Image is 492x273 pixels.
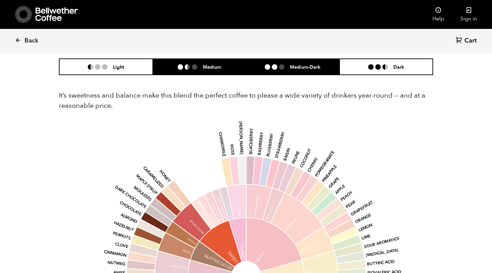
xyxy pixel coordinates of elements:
h6: Dark [393,64,404,70]
span: Cart [464,37,477,45]
h6: Medium [203,64,221,70]
p: It’s sweetness and balance make this blend the perfect coffee to please a wide variety of drinker... [59,90,433,111]
span: Back [24,37,38,45]
h6: Light [113,64,124,70]
h6: Medium-Dark [290,64,321,70]
a: Cart [456,36,478,46]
